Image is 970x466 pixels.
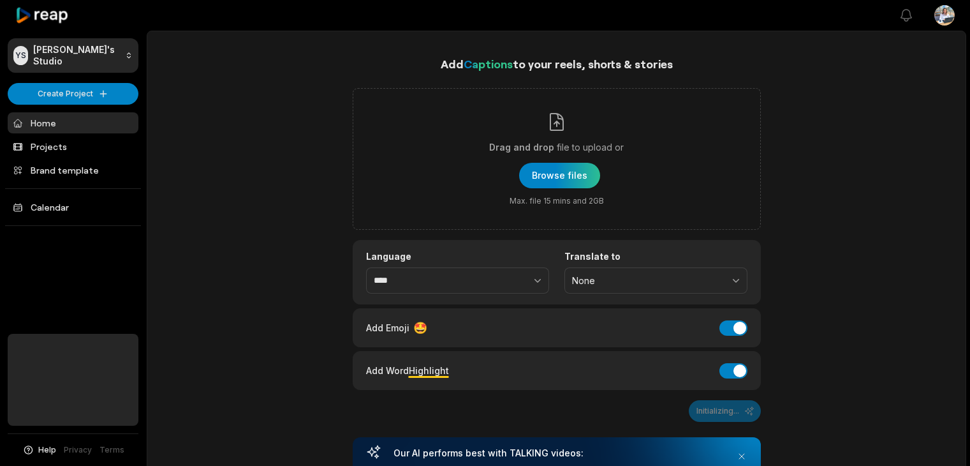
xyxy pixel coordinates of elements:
span: file to upload or [557,140,624,155]
span: Max. file 15 mins and 2GB [510,196,604,206]
span: Captions [464,57,513,71]
h3: Our AI performs best with TALKING videos: [393,447,720,459]
span: Highlight [409,365,449,376]
span: 🤩 [413,319,427,336]
a: Home [8,112,138,133]
div: YS [13,46,28,65]
div: Add Word [366,362,449,379]
a: Terms [99,444,124,456]
a: Calendar [8,197,138,218]
button: Drag and dropfile to upload orMax. file 15 mins and 2GB [519,163,600,188]
span: Add Emoji [366,321,409,334]
label: Language [366,251,549,262]
button: Help [22,444,56,456]
h1: Add to your reels, shorts & stories [353,55,761,73]
span: Drag and drop [489,140,554,155]
span: None [572,275,722,287]
a: Privacy [64,444,92,456]
label: Translate to [564,251,747,262]
span: Help [38,444,56,456]
a: Projects [8,136,138,157]
p: [PERSON_NAME]'s Studio [33,44,120,67]
button: None [564,267,747,294]
a: Brand template [8,160,138,181]
button: Create Project [8,83,138,105]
